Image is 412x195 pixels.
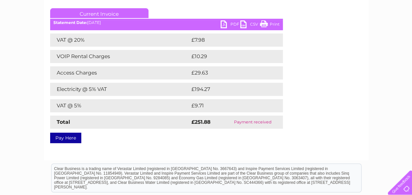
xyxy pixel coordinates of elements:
[190,50,269,63] td: £10.29
[53,20,87,25] b: Statement Date:
[14,17,48,37] img: logo.png
[190,33,267,47] td: £7.98
[331,28,351,33] a: Telecoms
[50,66,190,79] td: Access Charges
[223,116,283,129] td: Payment received
[240,20,260,30] a: CSV
[368,28,384,33] a: Contact
[288,3,334,11] a: 0333 014 3131
[355,28,364,33] a: Blog
[51,4,361,32] div: Clear Business is a trading name of Verastar Limited (registered in [GEOGRAPHIC_DATA] No. 3667643...
[50,99,190,112] td: VAT @ 5%
[50,33,190,47] td: VAT @ 20%
[190,99,267,112] td: £9.71
[260,20,280,30] a: Print
[50,133,81,143] a: Pay Here
[50,8,148,18] a: Current Invoice
[221,20,240,30] a: PDF
[190,66,270,79] td: £29.63
[297,28,309,33] a: Water
[50,83,190,96] td: Electricity @ 5% VAT
[313,28,327,33] a: Energy
[50,20,283,25] div: [DATE]
[191,119,210,125] strong: £251.88
[50,50,190,63] td: VOIP Rental Charges
[57,119,70,125] strong: Total
[390,28,406,33] a: Log out
[190,83,271,96] td: £194.27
